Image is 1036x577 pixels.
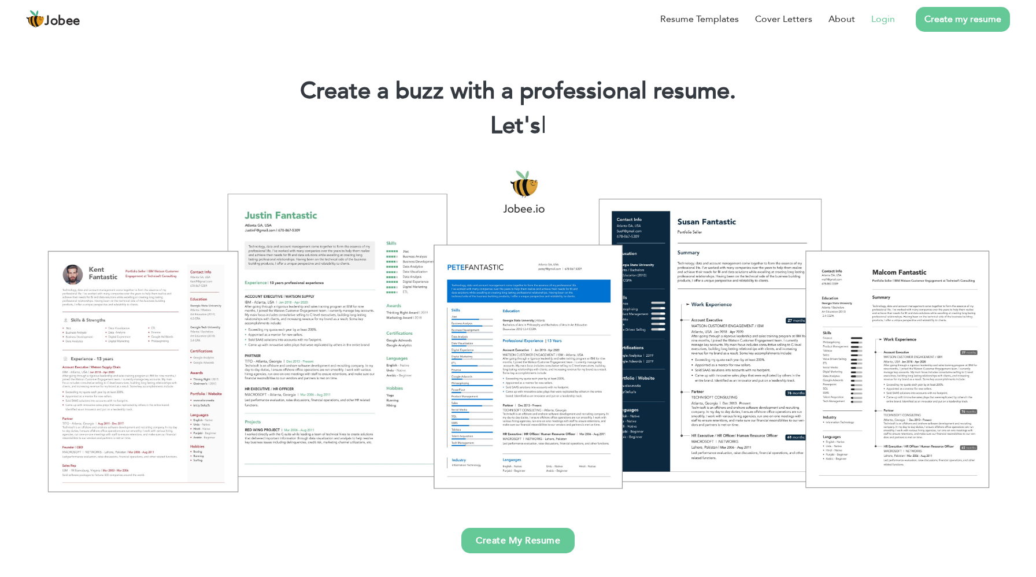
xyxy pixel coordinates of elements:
h2: Let's [17,111,1019,141]
a: Login [871,12,895,26]
img: jobee.io [26,10,45,28]
a: Resume Templates [660,12,739,26]
span: Jobee [45,15,80,28]
a: Cover Letters [755,12,812,26]
a: Create My Resume [461,528,575,553]
h1: Create a buzz with a professional resume. [17,76,1019,106]
span: | [541,110,546,142]
a: About [828,12,855,26]
a: Jobee [26,10,80,28]
a: Create my resume [916,7,1010,32]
